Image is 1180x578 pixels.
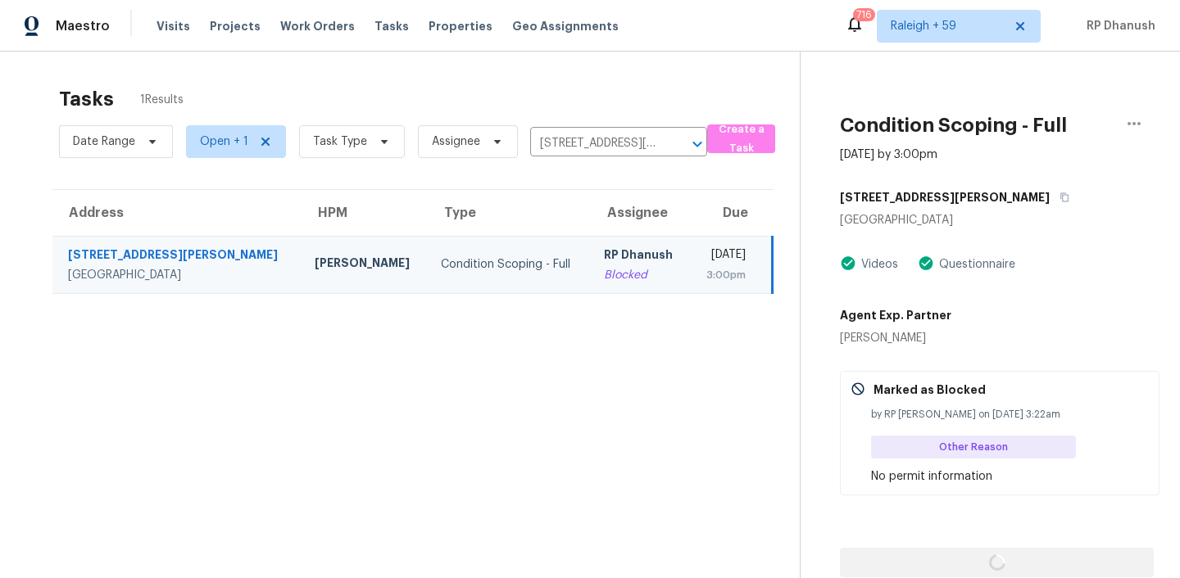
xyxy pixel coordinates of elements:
[715,120,767,158] span: Create a Task
[939,439,1014,455] span: Other Reason
[313,133,367,150] span: Task Type
[530,131,661,156] input: Search by address
[851,382,865,396] img: Gray Cancel Icon
[856,7,872,23] div: 716
[840,147,937,163] div: [DATE] by 3:00pm
[707,124,775,153] button: Create a Task
[874,382,986,398] p: Marked as Blocked
[302,190,429,236] th: HPM
[1050,183,1072,212] button: Copy Address
[315,255,415,275] div: [PERSON_NAME]
[428,190,590,236] th: Type
[52,190,302,236] th: Address
[1080,18,1155,34] span: RP Dhanush
[68,267,288,283] div: [GEOGRAPHIC_DATA]
[68,246,288,267] div: [STREET_ADDRESS][PERSON_NAME]
[856,256,898,273] div: Videos
[374,20,409,32] span: Tasks
[871,468,1149,485] div: No permit information
[591,190,690,236] th: Assignee
[429,18,492,34] span: Properties
[59,91,114,107] h2: Tasks
[686,133,709,156] button: Open
[703,267,746,283] div: 3:00pm
[280,18,355,34] span: Work Orders
[604,267,677,283] div: Blocked
[891,18,1003,34] span: Raleigh + 59
[840,189,1050,205] h5: [STREET_ADDRESS][PERSON_NAME]
[840,212,1154,228] div: [GEOGRAPHIC_DATA]
[512,18,619,34] span: Geo Assignments
[200,133,248,150] span: Open + 1
[210,18,261,34] span: Projects
[157,18,190,34] span: Visits
[840,255,856,272] img: Artifact Present Icon
[432,133,480,150] span: Assignee
[690,190,773,236] th: Due
[840,117,1067,133] h2: Condition Scoping - Full
[441,256,577,273] div: Condition Scoping - Full
[140,92,184,108] span: 1 Results
[918,255,934,272] img: Artifact Present Icon
[73,133,135,150] span: Date Range
[934,256,1015,273] div: Questionnaire
[840,330,951,346] div: [PERSON_NAME]
[56,18,110,34] span: Maestro
[871,406,1149,422] div: by RP [PERSON_NAME] on [DATE] 3:22am
[840,307,951,323] h5: Agent Exp. Partner
[604,246,677,267] div: RP Dhanush
[703,246,746,267] div: [DATE]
